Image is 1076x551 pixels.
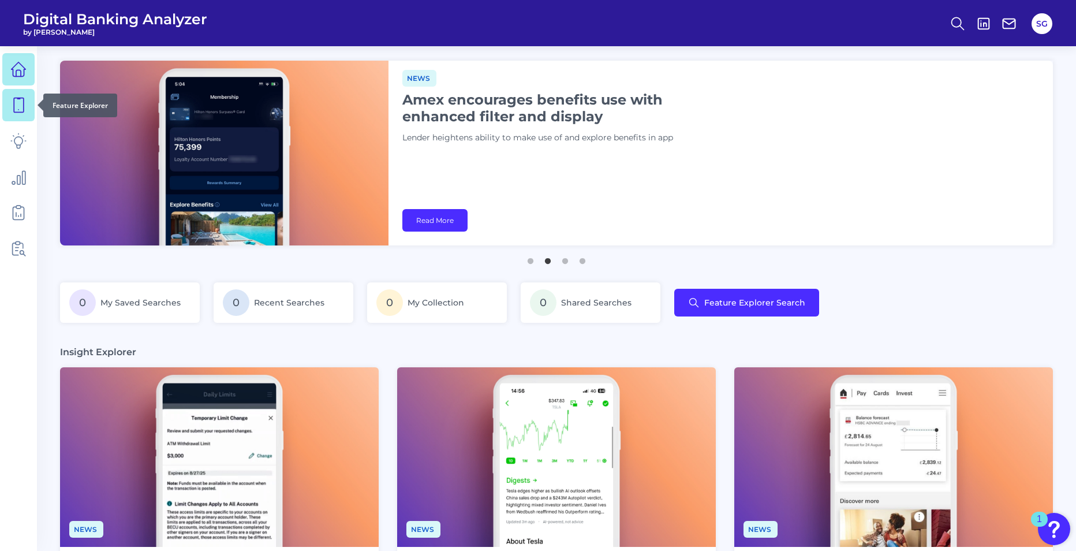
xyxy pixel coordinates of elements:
[214,282,353,323] a: 0Recent Searches
[525,252,536,264] button: 1
[406,523,440,534] a: News
[1032,13,1052,34] button: SG
[69,523,103,534] a: News
[561,297,632,308] span: Shared Searches
[223,289,249,316] span: 0
[406,521,440,538] span: News
[69,521,103,538] span: News
[530,289,556,316] span: 0
[402,72,436,83] a: News
[674,289,819,317] button: Feature Explorer Search
[100,297,181,308] span: My Saved Searches
[23,28,207,36] span: by [PERSON_NAME]
[397,367,716,547] img: News - Phone (1).png
[577,252,588,264] button: 4
[408,297,464,308] span: My Collection
[60,61,388,245] img: bannerImg
[60,367,379,547] img: News - Phone (2).png
[521,282,660,323] a: 0Shared Searches
[1037,519,1042,534] div: 1
[69,289,96,316] span: 0
[402,209,468,232] a: Read More
[744,523,778,534] a: News
[744,521,778,538] span: News
[734,367,1053,547] img: News - Phone.png
[402,91,691,125] h1: Amex encourages benefits use with enhanced filter and display
[254,297,324,308] span: Recent Searches
[402,70,436,87] span: News
[402,132,691,144] p: Lender heightens ability to make use of and explore benefits in app
[542,252,554,264] button: 2
[367,282,507,323] a: 0My Collection
[60,346,136,358] h3: Insight Explorer
[376,289,403,316] span: 0
[1038,513,1070,545] button: Open Resource Center, 1 new notification
[60,282,200,323] a: 0My Saved Searches
[559,252,571,264] button: 3
[704,298,805,307] span: Feature Explorer Search
[43,94,117,117] div: Feature Explorer
[23,10,207,28] span: Digital Banking Analyzer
